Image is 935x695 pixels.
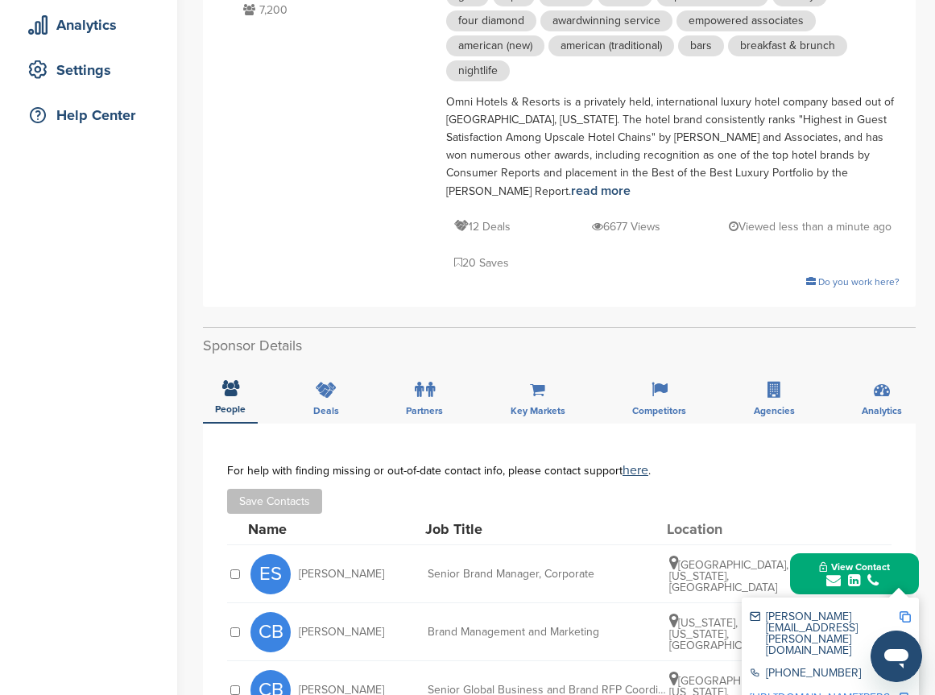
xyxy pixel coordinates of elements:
[313,406,339,416] span: Deals
[446,60,510,81] span: nightlife
[299,627,384,638] span: [PERSON_NAME]
[428,569,669,580] div: Senior Brand Manager, Corporate
[428,627,669,638] div: Brand Management and Marketing
[750,668,899,681] div: [PHONE_NUMBER]
[16,52,161,89] a: Settings
[454,253,509,273] p: 20 Saves
[862,406,902,416] span: Analytics
[729,217,892,237] p: Viewed less than a minute ago
[871,631,922,682] iframe: Button to launch messaging window
[818,276,900,288] span: Do you work here?
[900,611,911,623] img: Copy
[454,217,511,237] p: 12 Deals
[24,10,161,39] div: Analytics
[676,10,816,31] span: empowered associates
[754,406,795,416] span: Agencies
[227,464,892,477] div: For help with finding missing or out-of-date contact info, please contact support .
[632,406,686,416] span: Competitors
[215,404,246,414] span: People
[446,10,536,31] span: four diamond
[16,97,161,134] a: Help Center
[250,612,291,652] span: CB
[548,35,674,56] span: american (traditional)
[819,561,890,573] span: View Contact
[511,406,565,416] span: Key Markets
[425,522,667,536] div: Job Title
[248,522,425,536] div: Name
[800,550,909,598] button: View Contact
[250,554,291,594] span: ES
[623,462,648,478] a: here
[750,611,899,656] div: [PERSON_NAME][EMAIL_ADDRESS][PERSON_NAME][DOMAIN_NAME]
[299,569,384,580] span: [PERSON_NAME]
[669,558,788,594] span: [GEOGRAPHIC_DATA], [US_STATE], [GEOGRAPHIC_DATA]
[24,101,161,130] div: Help Center
[667,522,788,536] div: Location
[16,6,161,43] a: Analytics
[806,276,900,288] a: Do you work here?
[728,35,847,56] span: breakfast & brunch
[203,335,916,357] h2: Sponsor Details
[227,489,322,514] button: Save Contacts
[406,406,443,416] span: Partners
[669,616,777,652] span: [US_STATE], [US_STATE], [GEOGRAPHIC_DATA]
[540,10,672,31] span: awardwinning service
[571,183,631,199] a: read more
[24,56,161,85] div: Settings
[446,35,544,56] span: american (new)
[446,93,900,201] div: Omni Hotels & Resorts is a privately held, international luxury hotel company based out of [GEOGR...
[678,35,724,56] span: bars
[592,217,660,237] p: 6677 Views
